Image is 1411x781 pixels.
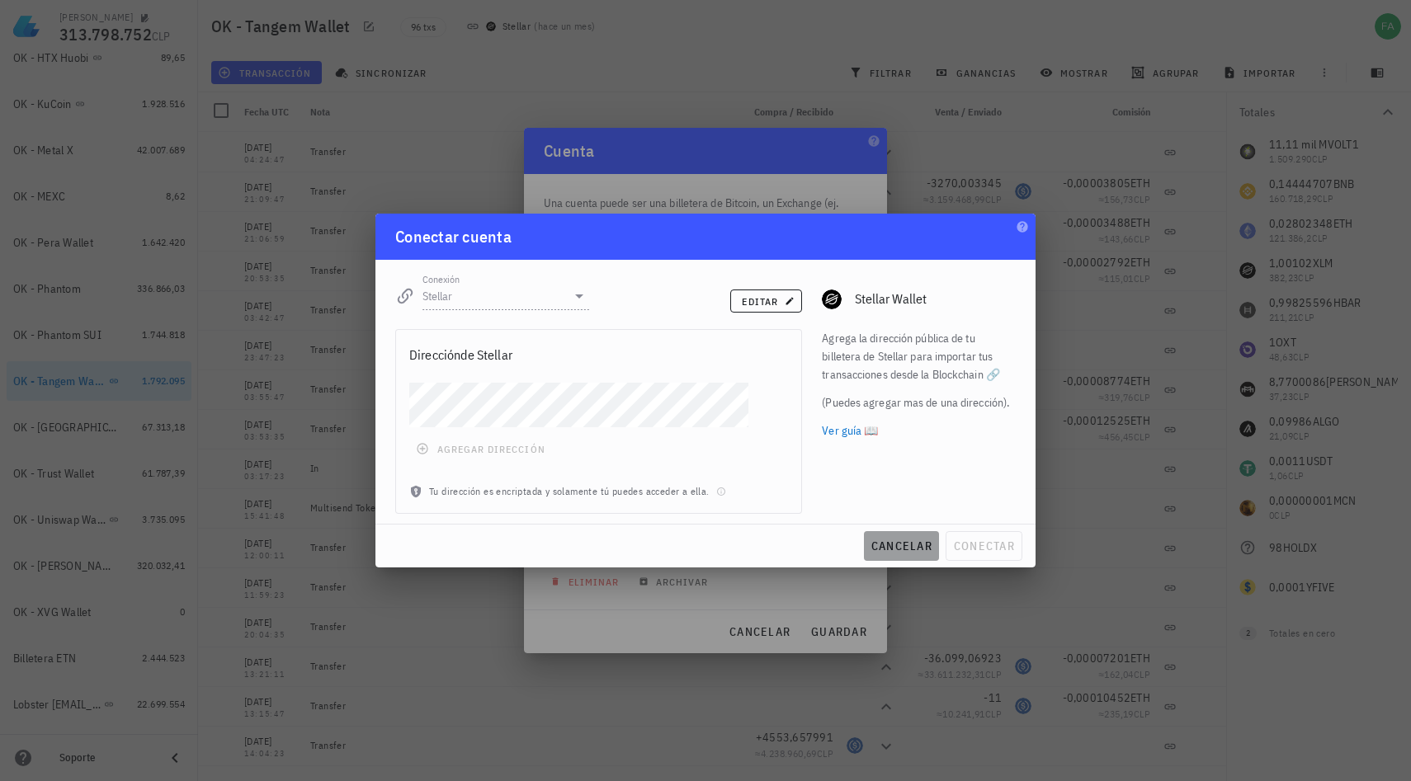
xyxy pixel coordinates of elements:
[822,421,1016,440] a: Ver guía 📖
[409,346,460,363] span: dirección
[864,531,939,561] button: cancelar
[741,295,791,308] span: editar
[730,289,802,313] button: editar
[822,329,1016,383] div: Agrega la dirección pública de tu billetera de Stellar para importar tus transacciones desde la B...
[855,291,1016,307] div: Stellar Wallet
[409,346,512,363] span: de Stellar
[395,223,512,250] div: Conectar cuenta
[822,393,1016,412] div: (Puedes agregar mas de una dirección).
[422,273,460,285] label: Conexión
[396,483,801,513] div: Tu dirección es encriptada y solamente tú puedes acceder a ella.
[871,539,932,553] span: cancelar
